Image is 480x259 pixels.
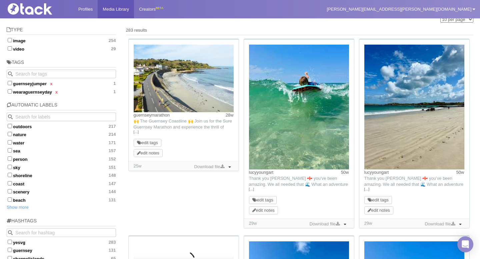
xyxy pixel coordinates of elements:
[113,89,116,95] span: 1
[364,186,464,192] a: […]
[7,131,116,137] label: nature
[252,208,275,213] a: edit notes
[249,45,349,169] img: Image may contain: nature, outdoors, sea, water, sea waves, leisure activities, sport, surfing, b...
[8,132,12,136] input: nature214
[8,189,12,193] input: scenery144
[364,221,372,226] time: Added: 21/01/2025, 17:38:18
[109,197,116,203] span: 131
[8,173,12,177] input: shoreline148
[192,163,226,170] a: Download file
[7,205,29,210] a: Show more
[7,45,116,52] label: video
[109,148,116,153] span: 157
[109,248,116,253] span: 131
[8,240,12,244] input: yesvg283
[109,156,116,162] span: 152
[7,218,116,226] h5: Hashtags
[109,38,116,43] span: 254
[249,176,348,211] span: Thank you [PERSON_NAME] 🇬🇬 you’ve been amazing. We all needed that 🌊 What an adventure 🙏 a big th...
[109,189,116,194] span: 144
[7,188,116,195] label: scenery
[368,197,389,202] a: edit tags
[109,132,116,137] span: 214
[8,248,12,252] input: guernsey131
[5,3,72,15] img: Tack
[7,60,116,68] h5: Tags
[7,88,116,95] label: wearaguernseyday
[7,113,15,121] button: Search
[134,129,234,135] a: […]
[8,148,12,152] input: sea157
[156,5,163,12] div: BETA
[134,45,234,112] img: Image may contain: nature, outdoors, sea, water, road, shoreline, coast, person, car, transportat...
[55,90,58,95] a: x
[7,196,116,203] label: beach
[7,155,116,162] label: person
[8,197,12,202] input: beach131
[137,140,158,145] a: edit tags
[7,103,116,110] h5: Automatic Labels
[7,228,116,237] input: Search for hashtag
[249,186,349,192] a: […]
[7,172,116,178] label: shoreline
[368,208,390,213] a: edit notes
[8,81,12,85] input: guernseyjumperx 1
[126,27,474,33] div: 283 results
[423,220,456,228] a: Download file
[111,46,116,52] span: 29
[8,140,12,144] input: water171
[7,228,15,237] button: Search
[364,170,389,175] a: lucyyoungart
[7,70,116,78] input: Search for tags
[134,113,170,118] a: guernseymarathon
[7,139,116,146] label: water
[8,38,12,42] input: image254
[7,27,116,35] h5: Type
[7,239,116,245] label: yesvg
[8,124,12,128] input: outdoors217
[7,164,116,170] label: sky
[113,81,116,86] span: 1
[457,236,473,252] div: Open Intercom Messenger
[8,72,13,76] svg: Search
[308,220,341,228] a: Download file
[109,181,116,186] span: 147
[8,230,13,235] svg: Search
[7,70,15,78] button: Search
[8,181,12,185] input: coast147
[249,170,274,175] a: lucyyoungart
[7,37,116,44] label: image
[8,115,13,119] svg: Search
[456,169,464,175] time: Posted: 29/08/2024, 12:45:46
[134,119,233,177] span: 🙌 The Guernsey Coastline 🙌 Join us for the Sure Guernsey Marathon and experience the thrill of pu...
[109,240,116,245] span: 283
[109,165,116,170] span: 151
[7,123,116,129] label: outdoors
[8,165,12,169] input: sky151
[7,80,116,87] label: guernseyjumper
[8,46,12,51] input: video29
[137,150,159,155] a: edit notes
[252,197,273,202] a: edit tags
[364,45,464,169] img: Image may contain: nature, outdoors, sky, horizon, beach, coast, sea, shoreline, water, person, s...
[109,173,116,178] span: 148
[226,112,234,118] time: Posted: 29/01/2025, 10:00:44
[8,156,12,161] input: person152
[7,180,116,187] label: coast
[109,140,116,145] span: 171
[134,163,142,168] time: Added: 18/02/2025, 11:05:11
[249,221,257,226] time: Added: 21/01/2025, 17:38:19
[50,81,52,86] a: x
[7,147,116,154] label: sea
[7,113,116,121] input: Search for labels
[109,124,116,129] span: 217
[7,247,116,253] label: guernsey
[341,169,349,175] time: Posted: 29/08/2024, 12:45:46
[8,89,12,94] input: wearaguernseydayx 1
[364,176,464,211] span: Thank you [PERSON_NAME] 🇬🇬 you’ve been amazing. We all needed that 🌊 What an adventure 🙏 a big th...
